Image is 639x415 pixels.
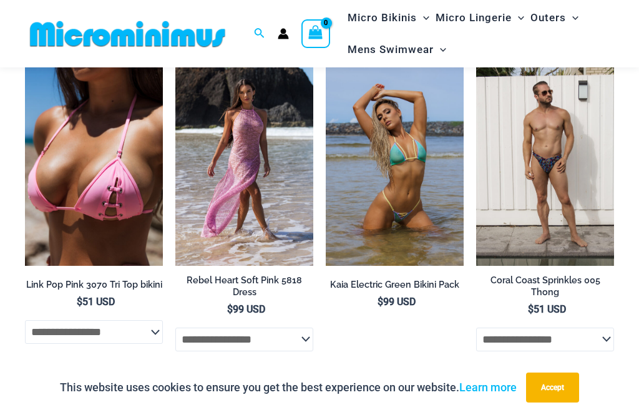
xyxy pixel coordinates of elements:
span: $ [227,303,233,315]
span: Menu Toggle [434,34,446,66]
a: Coral Coast Sprinkles 005 Thong 06Coral Coast Sprinkles 005 Thong 08Coral Coast Sprinkles 005 Tho... [476,59,614,266]
a: Search icon link [254,26,265,42]
a: Coral Coast Sprinkles 005 Thong [476,275,614,303]
span: $ [528,303,534,315]
a: Mens SwimwearMenu ToggleMenu Toggle [344,34,449,66]
a: Link Pop Pink 3070 Tri Top bikini [25,279,163,295]
a: Account icon link [278,28,289,39]
a: Micro LingerieMenu ToggleMenu Toggle [432,2,527,34]
img: Kaia Electric Green 305 Top 445 Thong 04 [326,59,464,266]
a: View Shopping Cart, empty [301,19,330,48]
img: MM SHOP LOGO FLAT [25,20,230,48]
span: Menu Toggle [417,2,429,34]
bdi: 51 USD [77,296,115,308]
h2: Kaia Electric Green Bikini Pack [326,279,464,291]
span: Micro Bikinis [348,2,417,34]
a: Rebel Heart Soft Pink 5818 Dress 01Rebel Heart Soft Pink 5818 Dress 04Rebel Heart Soft Pink 5818 ... [175,59,313,266]
a: Micro BikinisMenu ToggleMenu Toggle [344,2,432,34]
h2: Coral Coast Sprinkles 005 Thong [476,275,614,298]
span: Outers [530,2,566,34]
a: Link Pop Pink 3070 Top 01Link Pop Pink 3070 Top 4855 Bottom 06Link Pop Pink 3070 Top 4855 Bottom 06 [25,59,163,266]
h2: Rebel Heart Soft Pink 5818 Dress [175,275,313,298]
img: Link Pop Pink 3070 Top 01 [25,59,163,266]
h2: Link Pop Pink 3070 Tri Top bikini [25,279,163,291]
bdi: 51 USD [528,303,566,315]
span: $ [378,296,383,308]
button: Accept [526,373,579,403]
span: $ [77,296,82,308]
a: Rebel Heart Soft Pink 5818 Dress [175,275,313,303]
a: Kaia Electric Green 305 Top 445 Thong 04Kaia Electric Green 305 Top 445 Thong 05Kaia Electric Gre... [326,59,464,266]
a: Kaia Electric Green Bikini Pack [326,279,464,295]
img: Coral Coast Sprinkles 005 Thong 06 [476,59,614,266]
span: Menu Toggle [512,2,524,34]
p: This website uses cookies to ensure you get the best experience on our website. [60,378,517,397]
span: Mens Swimwear [348,34,434,66]
span: Micro Lingerie [436,2,512,34]
bdi: 99 USD [227,303,265,315]
a: OutersMenu ToggleMenu Toggle [527,2,582,34]
bdi: 99 USD [378,296,416,308]
a: Learn more [459,381,517,394]
span: Menu Toggle [566,2,578,34]
img: Rebel Heart Soft Pink 5818 Dress 01 [175,59,313,266]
